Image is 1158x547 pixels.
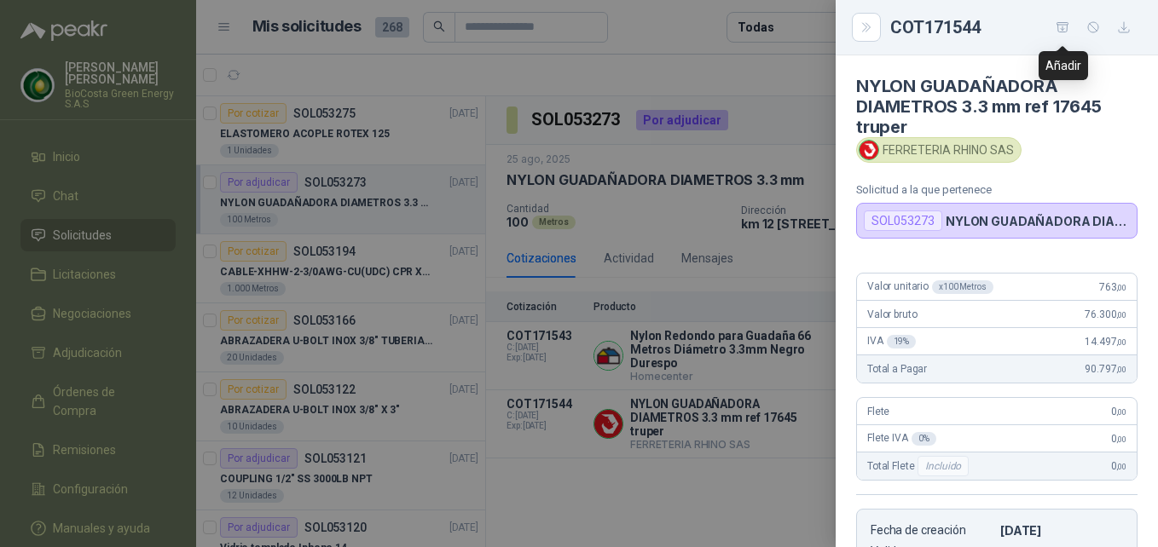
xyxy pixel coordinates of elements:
p: NYLON GUADAÑADORA DIAMETROS 3.3 mm [946,214,1130,228]
span: Flete IVA [867,432,936,446]
p: [DATE] [1000,523,1123,538]
div: SOL053273 [864,210,942,231]
span: IVA [867,335,916,348]
span: Flete [867,406,889,417]
span: Valor unitario [867,280,993,294]
button: Close [856,17,877,37]
p: Fecha de creación [871,523,993,538]
span: ,00 [1116,365,1126,374]
span: 0 [1111,406,1126,417]
div: FERRETERIA RHINO SAS [856,137,1022,163]
span: Total a Pagar [867,363,927,375]
span: 0 [1111,433,1126,445]
span: ,00 [1116,462,1126,471]
span: 90.797 [1085,363,1126,375]
span: ,00 [1116,407,1126,417]
p: Solicitud a la que pertenece [856,183,1138,196]
span: ,00 [1116,435,1126,444]
div: Añadir [1039,51,1088,80]
img: Company Logo [860,141,878,159]
span: 14.497 [1085,336,1126,348]
span: ,00 [1116,283,1126,292]
div: 0 % [912,432,936,446]
span: 76.300 [1085,308,1126,320]
span: ,00 [1116,337,1126,347]
div: COT171544 [890,14,1138,41]
h4: NYLON GUADAÑADORA DIAMETROS 3.3 mm ref 17645 truper [856,76,1138,137]
span: Total Flete [867,456,972,476]
span: 763 [1099,281,1126,293]
span: ,00 [1116,310,1126,320]
div: x 100 Metros [932,280,993,294]
div: 19 % [887,335,917,348]
span: 0 [1111,460,1126,472]
div: Incluido [918,456,969,476]
span: Valor bruto [867,308,917,320]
